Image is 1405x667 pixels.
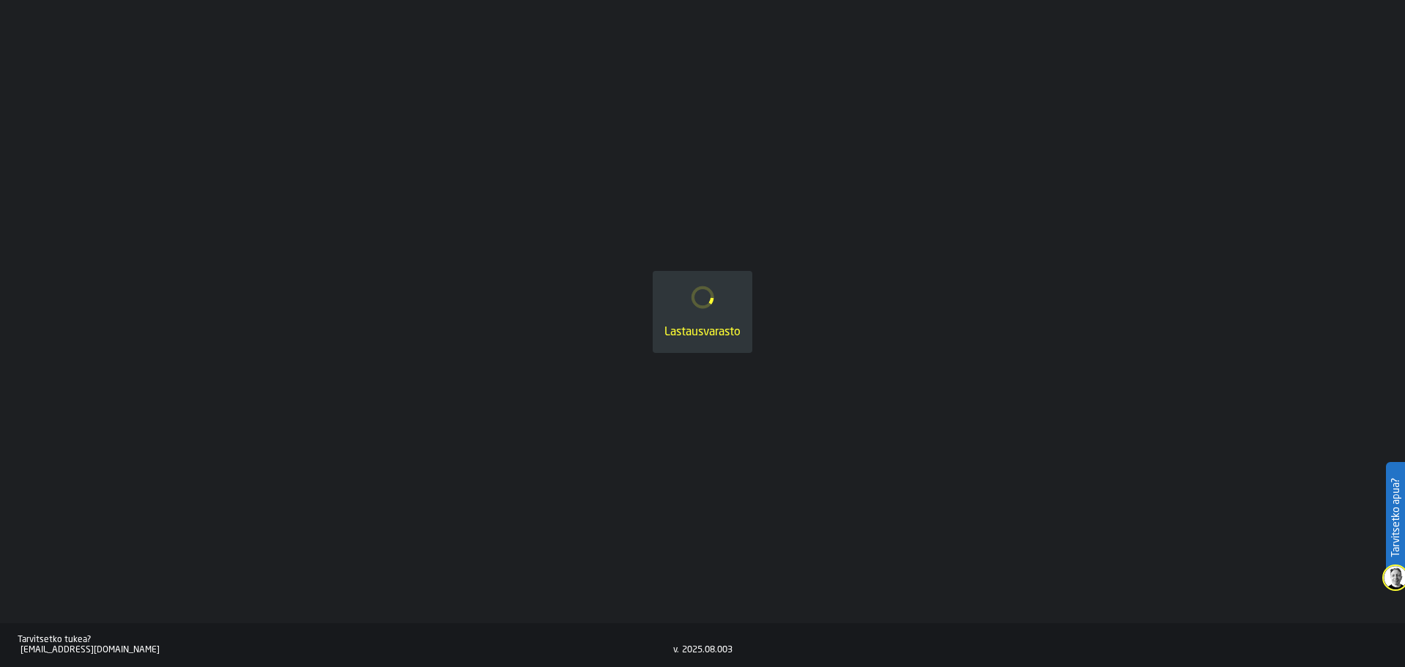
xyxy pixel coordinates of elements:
[1387,463,1404,572] label: Tarvitsetko apua?
[21,645,673,655] div: [EMAIL_ADDRESS][DOMAIN_NAME]
[18,635,673,655] a: Tarvitsetko tukea?[EMAIL_ADDRESS][DOMAIN_NAME]
[18,635,673,645] div: Tarvitsetko tukea?
[682,645,733,655] div: 2025.08.003
[664,324,741,341] div: Lastausvarasto
[673,645,679,655] div: v.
